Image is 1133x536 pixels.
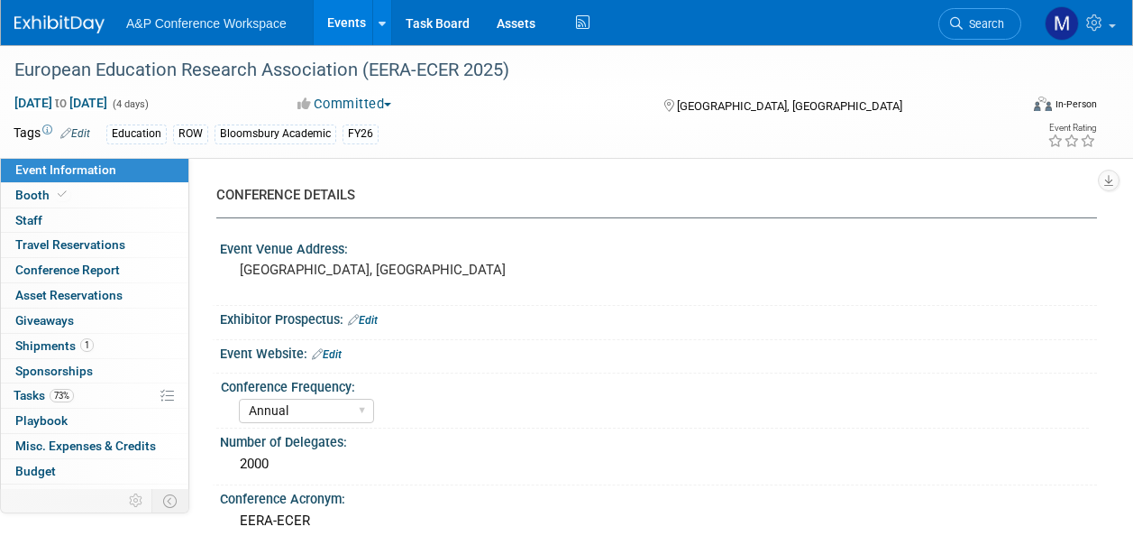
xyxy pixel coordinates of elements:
a: Tasks73% [1,384,188,408]
div: Conference Acronym: [220,485,1097,508]
span: Booth [15,188,70,202]
a: Search [938,8,1021,40]
a: Shipments1 [1,334,188,358]
div: Event Format [939,94,1097,121]
div: CONFERENCE DETAILS [216,186,1083,205]
span: Staff [15,213,42,227]
div: Number of Delegates: [220,429,1097,451]
div: Event Rating [1047,124,1096,133]
a: Budget [1,459,188,484]
span: 1 [80,338,94,352]
div: Event Website: [220,340,1097,364]
img: Matt Hambridge [1045,6,1079,41]
div: ROW [173,125,208,143]
a: Edit [312,348,342,361]
span: [DATE] [DATE] [14,95,108,111]
span: Tasks [14,388,74,402]
span: Asset Reservations [15,288,123,302]
div: Education [106,125,167,143]
span: Search [963,17,1004,31]
span: Sponsorships [15,364,93,378]
span: Travel Reservations [15,237,125,252]
div: European Education Research Association (EERA-ECER 2025) [8,54,1004,87]
a: Conference Report [1,258,188,282]
span: Playbook [15,413,68,428]
span: Conference Report [15,263,120,277]
button: Committed [291,95,398,114]
div: In-Person [1055,97,1097,111]
span: Misc. Expenses & Credits [15,439,156,453]
span: (4 days) [111,98,149,110]
i: Booth reservation complete [58,189,67,199]
pre: [GEOGRAPHIC_DATA], [GEOGRAPHIC_DATA] [240,262,565,278]
span: [GEOGRAPHIC_DATA], [GEOGRAPHIC_DATA] [677,99,902,113]
a: Giveaways [1,309,188,333]
span: Budget [15,464,56,478]
div: EERA-ECER [233,507,1083,535]
a: Playbook [1,409,188,433]
a: Misc. Expenses & Credits [1,434,188,458]
span: Giveaways [15,313,74,328]
a: ROI, Objectives & ROO [1,485,188,509]
a: Asset Reservations [1,283,188,308]
a: Staff [1,208,188,233]
a: Travel Reservations [1,233,188,257]
div: Conference Frequency: [221,374,1089,396]
span: A&P Conference Workspace [126,16,287,31]
a: Edit [348,314,378,327]
span: Event Information [15,162,116,177]
div: Event Venue Address: [220,236,1097,258]
div: Exhibitor Prospectus: [220,306,1097,329]
td: Toggle Event Tabs [152,489,189,513]
td: Personalize Event Tab Strip [121,489,152,513]
span: 73% [50,389,74,402]
a: Event Information [1,158,188,182]
td: Tags [14,124,90,144]
div: 2000 [233,450,1083,478]
span: to [52,96,69,110]
a: Edit [60,127,90,140]
a: Booth [1,183,188,208]
span: ROI, Objectives & ROO [15,489,136,504]
div: Bloomsbury Academic [215,125,336,143]
img: Format-Inperson.png [1034,97,1052,111]
div: FY26 [343,125,379,143]
img: ExhibitDay [14,15,105,33]
span: Shipments [15,338,94,353]
a: Sponsorships [1,359,188,384]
